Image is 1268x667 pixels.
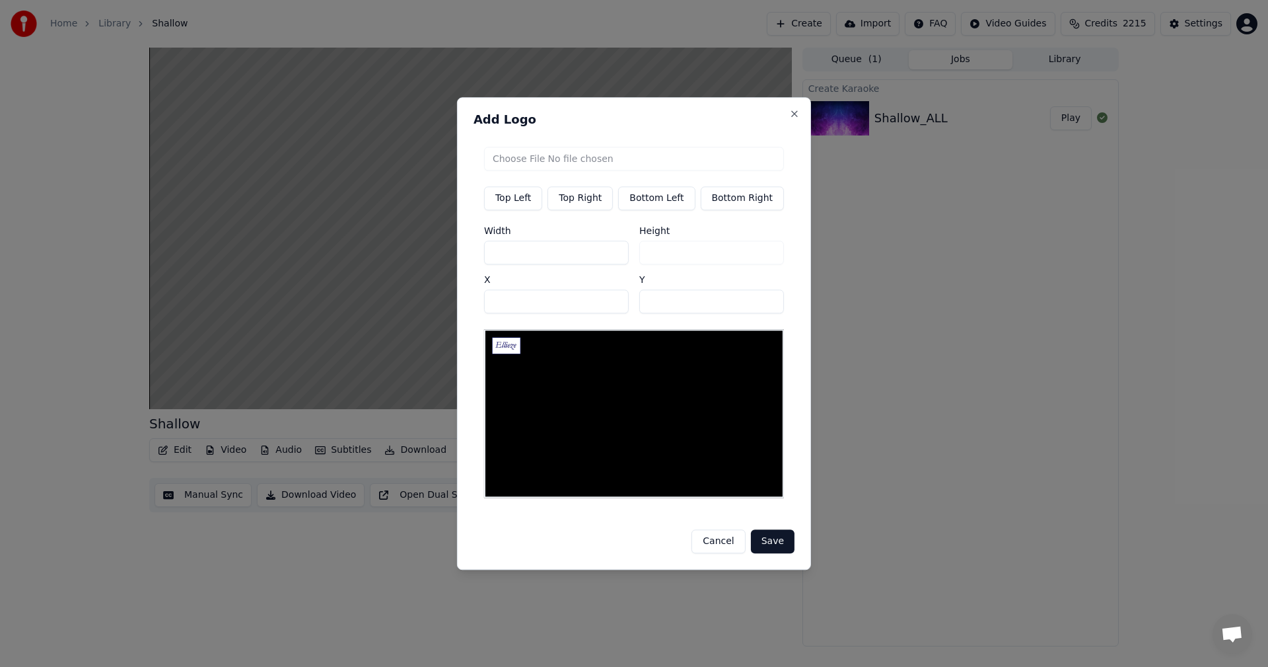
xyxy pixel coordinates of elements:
[484,226,629,235] label: Width
[547,186,613,210] button: Top Right
[700,186,784,210] button: Bottom Right
[639,275,784,284] label: Y
[484,186,542,210] button: Top Left
[751,530,794,553] button: Save
[639,226,784,235] label: Height
[491,336,521,354] img: Logo
[474,114,794,126] h2: Add Logo
[618,186,695,210] button: Bottom Left
[484,275,629,284] label: X
[691,530,745,553] button: Cancel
